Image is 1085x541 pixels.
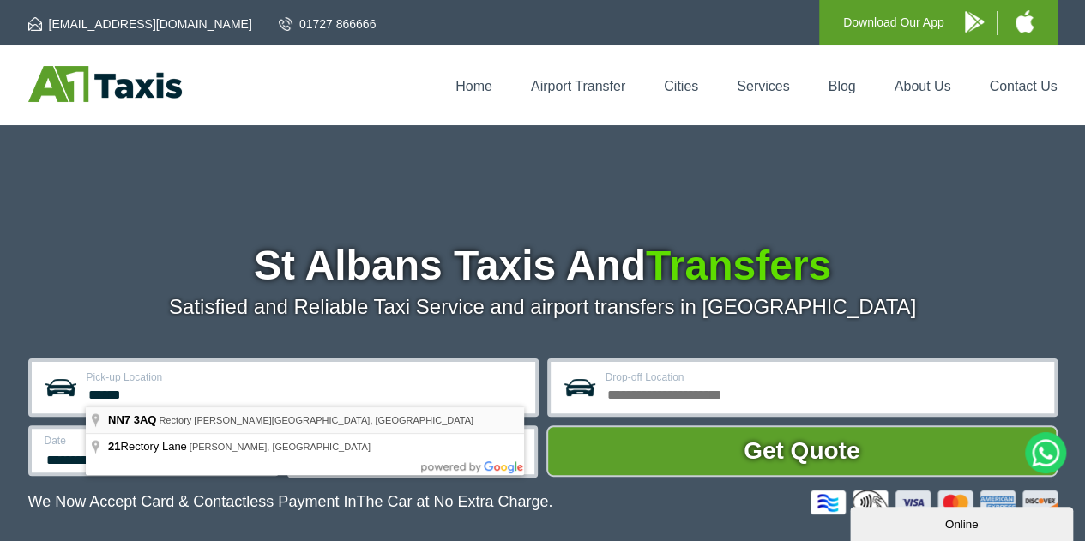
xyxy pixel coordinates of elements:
[87,372,525,382] label: Pick-up Location
[28,245,1058,286] h1: St Albans Taxis And
[646,243,831,288] span: Transfers
[28,15,252,33] a: [EMAIL_ADDRESS][DOMAIN_NAME]
[190,442,371,452] span: [PERSON_NAME], [GEOGRAPHIC_DATA]
[989,79,1057,93] a: Contact Us
[279,15,377,33] a: 01727 866666
[1016,10,1034,33] img: A1 Taxis iPhone App
[28,295,1058,319] p: Satisfied and Reliable Taxi Service and airport transfers in [GEOGRAPHIC_DATA]
[965,11,984,33] img: A1 Taxis Android App
[664,79,698,93] a: Cities
[108,413,156,426] span: NN7 3AQ
[28,66,182,102] img: A1 Taxis St Albans LTD
[159,415,473,425] span: Rectory [PERSON_NAME][GEOGRAPHIC_DATA], [GEOGRAPHIC_DATA]
[45,436,265,446] label: Date
[108,440,120,453] span: 21
[737,79,789,93] a: Services
[895,79,951,93] a: About Us
[546,425,1058,477] button: Get Quote
[606,372,1044,382] label: Drop-off Location
[28,493,553,511] p: We Now Accept Card & Contactless Payment In
[828,79,855,93] a: Blog
[455,79,492,93] a: Home
[843,12,944,33] p: Download Our App
[850,503,1076,541] iframe: chat widget
[108,440,190,453] span: Rectory Lane
[356,493,552,510] span: The Car at No Extra Charge.
[531,79,625,93] a: Airport Transfer
[811,490,1058,514] img: Credit And Debit Cards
